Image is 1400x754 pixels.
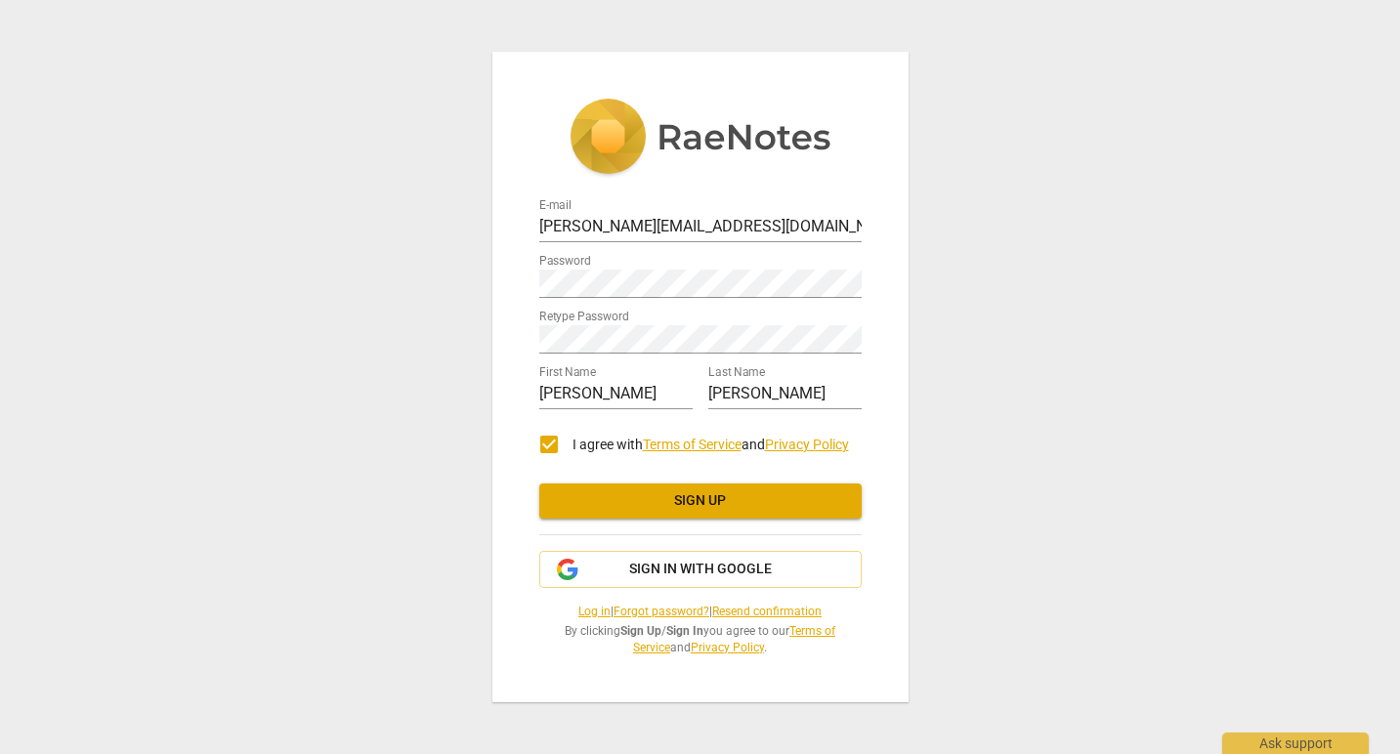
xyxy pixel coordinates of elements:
label: Last Name [708,367,765,379]
div: Ask support [1222,733,1369,754]
span: Sign in with Google [629,560,772,579]
label: First Name [539,367,596,379]
a: Terms of Service [633,624,835,654]
a: Log in [578,605,611,618]
label: E-mail [539,200,572,212]
a: Privacy Policy [691,641,764,654]
span: | | [539,604,862,620]
span: Sign up [555,491,846,511]
b: Sign In [666,624,703,638]
label: Password [539,256,591,268]
span: I agree with and [573,437,849,452]
span: By clicking / you agree to our and . [539,623,862,655]
button: Sign in with Google [539,551,862,588]
label: Retype Password [539,312,629,323]
b: Sign Up [620,624,661,638]
a: Terms of Service [643,437,742,452]
a: Resend confirmation [712,605,822,618]
img: 5ac2273c67554f335776073100b6d88f.svg [570,99,831,179]
button: Sign up [539,483,862,519]
a: Forgot password? [614,605,709,618]
a: Privacy Policy [765,437,849,452]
